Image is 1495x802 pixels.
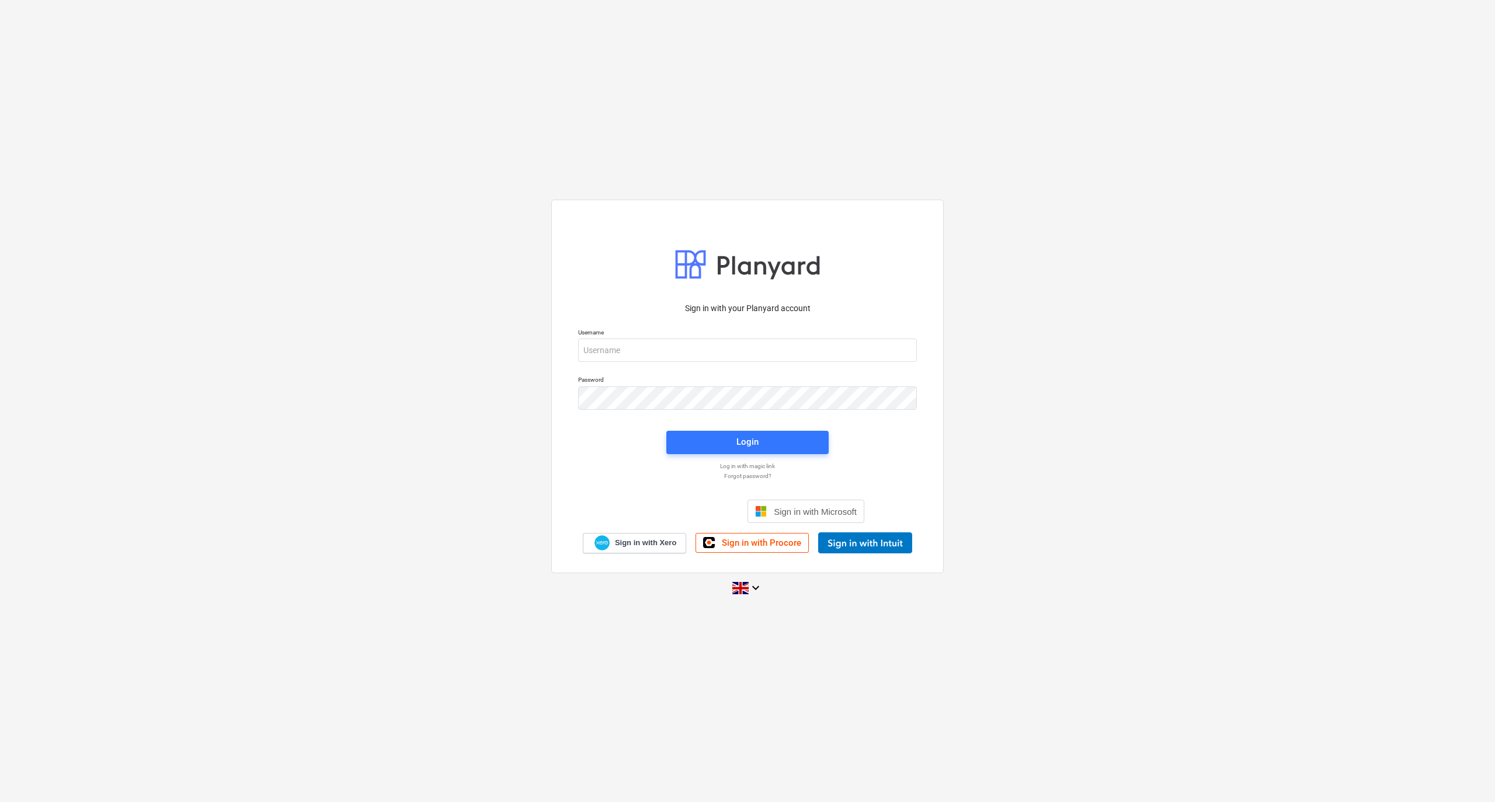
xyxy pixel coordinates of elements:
input: Username [578,339,917,362]
a: Sign in with Procore [696,533,809,553]
img: Xero logo [594,535,610,551]
img: Microsoft logo [755,505,767,517]
button: Login [666,431,829,454]
div: Login [736,434,759,449]
a: Log in with magic link [572,462,923,470]
a: Sign in with Xero [583,533,687,553]
a: Forgot password? [572,472,923,480]
span: Sign in with Procore [722,538,801,548]
p: Password [578,376,917,386]
iframe: Sign in with Google Button [625,498,744,524]
i: keyboard_arrow_down [749,581,763,595]
p: Username [578,329,917,339]
span: Sign in with Xero [615,538,676,548]
span: Sign in with Microsoft [774,507,857,517]
p: Sign in with your Planyard account [578,302,917,315]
